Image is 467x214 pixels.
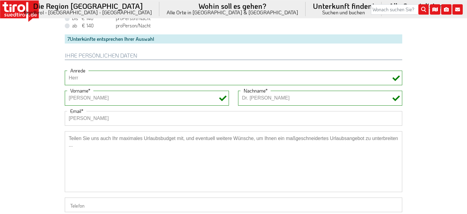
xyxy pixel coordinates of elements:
small: Alle Orte in [GEOGRAPHIC_DATA] & [GEOGRAPHIC_DATA] [167,10,298,15]
h2: Ihre persönlichen Daten [65,53,402,60]
input: Wonach suchen Sie? [371,4,429,15]
i: Karte öffnen [430,4,440,15]
span: ab € 140 [72,22,115,29]
span: 7 [67,36,70,42]
small: Nordtirol - [GEOGRAPHIC_DATA] - [GEOGRAPHIC_DATA] [24,10,152,15]
i: Kontakt [452,4,463,15]
em: Person [123,22,137,29]
i: Fotogalerie [441,4,451,15]
label: pro /Nacht [72,22,151,29]
div: Unterkünfte entsprechen Ihrer Auswahl [65,34,402,44]
small: Suchen und buchen [313,10,374,15]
